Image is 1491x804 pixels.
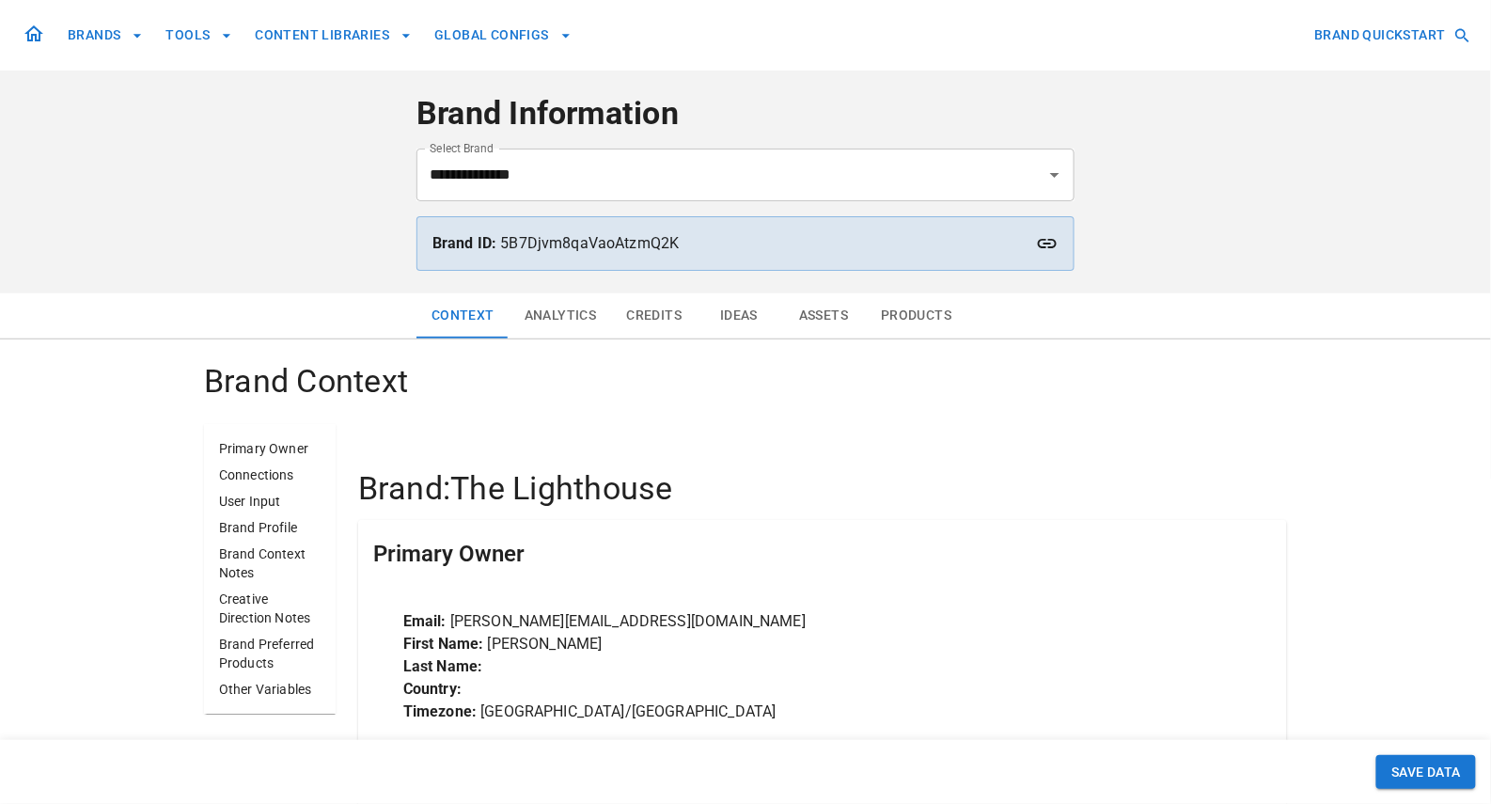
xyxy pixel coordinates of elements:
strong: Brand ID: [432,234,496,252]
strong: Last Name: [403,657,483,675]
button: Assets [781,293,866,339]
p: [PERSON_NAME] [403,633,1242,655]
button: Analytics [510,293,612,339]
p: Other Variables [219,680,321,699]
p: Primary Owner [219,439,321,458]
p: Brand Context Notes [219,544,321,582]
button: Context [416,293,510,339]
p: Brand Preferred Products [219,635,321,672]
button: GLOBAL CONFIGS [427,18,579,53]
p: User Input [219,492,321,511]
h5: Primary Owner [373,539,525,569]
p: Creative Direction Notes [219,590,321,627]
h4: Brand Context [204,362,1287,402]
button: CONTENT LIBRARIES [247,18,419,53]
label: Select Brand [430,140,494,156]
p: Connections [219,465,321,484]
button: Ideas [697,293,781,339]
h4: Brand Information [416,94,1075,134]
strong: Email: [403,612,447,630]
h4: Brand: The Lighthouse [358,469,1287,509]
strong: Country: [403,680,462,698]
strong: First Name: [403,635,484,653]
button: Credits [611,293,697,339]
p: Brand Profile [219,518,321,537]
button: TOOLS [158,18,240,53]
strong: Timezone: [403,702,477,720]
button: Products [866,293,966,339]
p: [GEOGRAPHIC_DATA]/[GEOGRAPHIC_DATA] [403,701,1242,723]
button: Open [1042,162,1068,188]
button: BRAND QUICKSTART [1308,18,1476,53]
button: SAVE DATA [1376,755,1476,790]
p: [PERSON_NAME][EMAIL_ADDRESS][DOMAIN_NAME] [403,610,1242,633]
button: BRANDS [60,18,150,53]
p: 5B7Djvm8qaVaoAtzmQ2K [432,232,1059,255]
div: Primary Owner [358,520,1287,588]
